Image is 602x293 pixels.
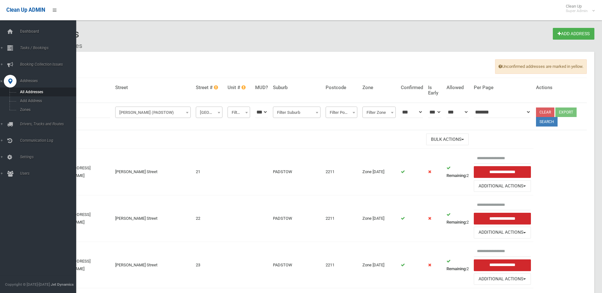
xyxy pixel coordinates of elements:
[326,107,358,118] span: Filter Postcode
[113,195,193,242] td: [PERSON_NAME] Street
[362,107,395,118] span: Filter Zone
[196,107,223,118] span: Filter Street #
[197,108,221,117] span: Filter Street #
[275,108,319,117] span: Filter Suburb
[360,242,398,288] td: Zone [DATE]
[6,7,45,13] span: Clean Up ADMIN
[5,282,50,287] span: Copyright © [DATE]-[DATE]
[51,282,74,287] strong: Jet Dynamics
[228,85,250,90] h4: Unit #
[474,180,531,192] button: Additional Actions
[444,149,471,195] td: 2
[270,242,323,288] td: PADSTOW
[566,9,588,13] small: Super Admin
[270,149,323,195] td: PADSTOW
[536,107,554,117] a: Clear
[401,85,423,90] h4: Confirmed
[323,149,360,195] td: 2211
[360,195,398,242] td: Zone [DATE]
[229,108,248,117] span: Filter Unit #
[323,195,360,242] td: 2211
[193,195,225,242] td: 22
[18,155,81,159] span: Settings
[115,85,191,90] h4: Street
[255,85,268,90] h4: MUD?
[18,107,76,112] span: Zones
[444,195,471,242] td: 2
[270,195,323,242] td: PADSTOW
[474,273,531,285] button: Additional Actions
[536,85,584,90] h4: Actions
[474,85,531,90] h4: Per Page
[428,85,441,95] h4: Is Early
[326,85,358,90] h4: Postcode
[228,107,250,118] span: Filter Unit #
[447,85,469,90] h4: Allowed
[18,171,81,176] span: Users
[18,138,81,143] span: Communication Log
[563,4,594,13] span: Clean Up
[447,266,466,271] strong: Remaining:
[18,79,81,83] span: Addresses
[444,242,471,288] td: 2
[193,149,225,195] td: 21
[447,173,466,178] strong: Remaining:
[18,46,81,50] span: Tasks / Bookings
[193,242,225,288] td: 23
[273,85,321,90] h4: Suburb
[553,28,594,40] a: Add Address
[474,227,531,238] button: Additional Actions
[536,117,558,127] button: Search
[495,59,587,74] span: Unconfirmed addresses are marked in yellow.
[54,85,110,90] h4: Address
[18,122,81,126] span: Drivers, Trucks and Routes
[364,108,394,117] span: Filter Zone
[113,242,193,288] td: [PERSON_NAME] Street
[18,62,81,67] span: Booking Collection Issues
[426,133,469,145] button: Bulk Actions
[18,90,76,94] span: All Addresses
[196,85,223,90] h4: Street #
[18,99,76,103] span: Add Address
[113,149,193,195] td: [PERSON_NAME] Street
[323,242,360,288] td: 2211
[18,29,81,34] span: Dashboard
[115,107,191,118] span: Stephanie Street (PADSTOW)
[447,220,466,225] strong: Remaining:
[327,108,356,117] span: Filter Postcode
[117,108,189,117] span: Stephanie Street (PADSTOW)
[273,107,321,118] span: Filter Suburb
[360,149,398,195] td: Zone [DATE]
[555,107,577,117] button: Export
[362,85,395,90] h4: Zone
